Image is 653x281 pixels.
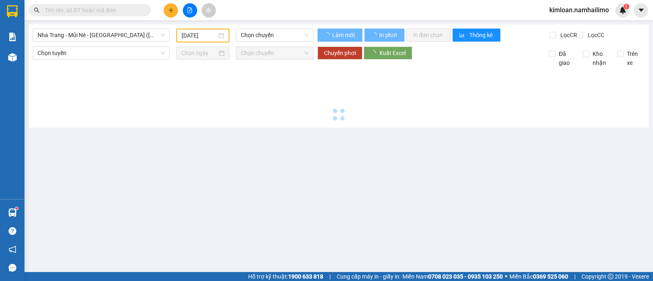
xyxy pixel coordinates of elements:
span: Trên xe [624,49,645,67]
button: Xuất Excel [364,46,412,60]
sup: 1 [16,207,18,210]
button: In phơi [364,29,404,42]
input: Chọn ngày [181,49,218,58]
span: Thống kê [469,31,494,40]
strong: 0369 525 060 [533,273,568,280]
button: In đơn chọn [406,29,451,42]
span: caret-down [637,7,645,14]
span: notification [9,246,16,253]
span: message [9,264,16,272]
span: environment [4,55,10,60]
img: logo-vxr [7,5,18,18]
button: Chuyển phơi [318,46,362,60]
span: question-circle [9,227,16,235]
button: Làm mới [318,29,362,42]
button: aim [202,3,216,18]
span: file-add [187,7,193,13]
strong: 1900 633 818 [288,273,323,280]
img: solution-icon [8,33,17,41]
span: Nha Trang - Mũi Né - Sài Gòn (Sáng) [38,29,165,41]
button: caret-down [634,3,648,18]
span: Cung cấp máy in - giấy in: [337,272,400,281]
span: loading [371,32,378,38]
strong: 0708 023 035 - 0935 103 250 [428,273,503,280]
span: ⚪️ [505,275,507,278]
button: bar-chartThống kê [453,29,500,42]
button: plus [164,3,178,18]
span: Hỗ trợ kỹ thuật: [248,272,323,281]
span: 1 [625,4,628,9]
span: bar-chart [459,32,466,39]
span: kimloan.namhailimo [543,5,615,15]
sup: 1 [624,4,629,9]
input: 12/09/2025 [182,31,217,40]
span: loading [324,32,331,38]
span: Làm mới [332,31,356,40]
span: Lọc CC [584,31,606,40]
span: Chọn chuyến [241,47,308,59]
span: aim [206,7,211,13]
span: Kho nhận [589,49,611,67]
img: icon-new-feature [619,7,626,14]
span: Chọn chuyến [241,29,308,41]
button: file-add [183,3,197,18]
span: Chọn tuyến [38,47,165,59]
img: warehouse-icon [8,53,17,62]
span: Miền Bắc [509,272,568,281]
span: copyright [608,274,613,279]
span: | [329,272,331,281]
li: VP VP [PERSON_NAME] Lão [56,44,109,71]
input: Tìm tên, số ĐT hoặc mã đơn [45,6,141,15]
img: logo.jpg [4,4,33,33]
span: Đã giao [555,49,577,67]
li: VP VP chợ Mũi Né [4,44,56,53]
span: search [34,7,40,13]
span: | [574,272,575,281]
span: Lọc CR [557,31,578,40]
img: warehouse-icon [8,208,17,217]
span: In phơi [379,31,398,40]
li: Nam Hải Limousine [4,4,118,35]
span: plus [168,7,174,13]
span: Miền Nam [402,272,503,281]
